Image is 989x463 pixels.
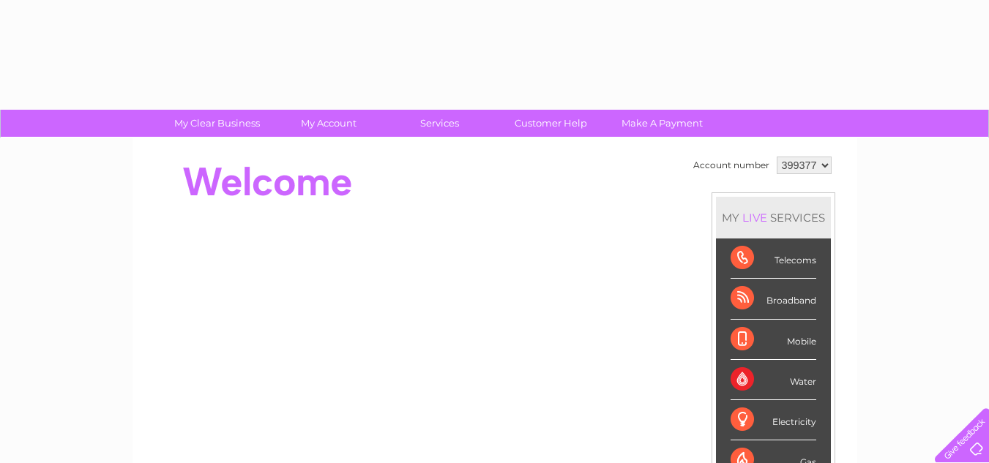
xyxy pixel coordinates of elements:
div: Mobile [731,320,816,360]
div: LIVE [739,211,770,225]
div: Electricity [731,400,816,440]
a: My Account [268,110,389,137]
a: Services [379,110,500,137]
div: MY SERVICES [716,197,831,238]
a: Make A Payment [602,110,723,137]
div: Water [731,360,816,400]
div: Broadband [731,279,816,319]
div: Telecoms [731,238,816,279]
td: Account number [690,153,773,178]
a: Customer Help [490,110,611,137]
a: My Clear Business [157,110,277,137]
